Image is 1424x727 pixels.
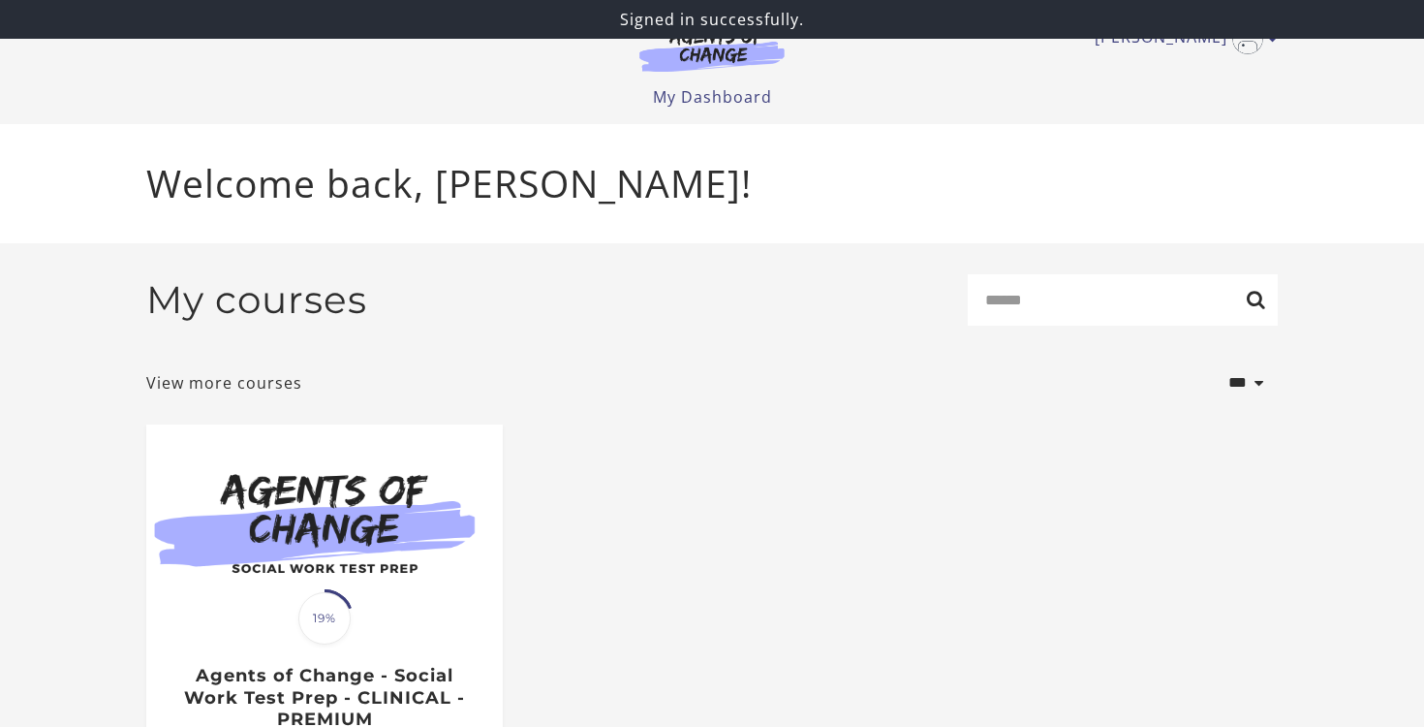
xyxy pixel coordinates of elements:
[619,27,805,72] img: Agents of Change Logo
[1095,23,1268,54] a: Toggle menu
[146,277,367,323] h2: My courses
[298,592,351,645] span: 19%
[146,155,1278,212] p: Welcome back, [PERSON_NAME]!
[8,8,1416,31] p: Signed in successfully.
[146,371,302,395] a: View more courses
[653,86,772,108] a: My Dashboard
